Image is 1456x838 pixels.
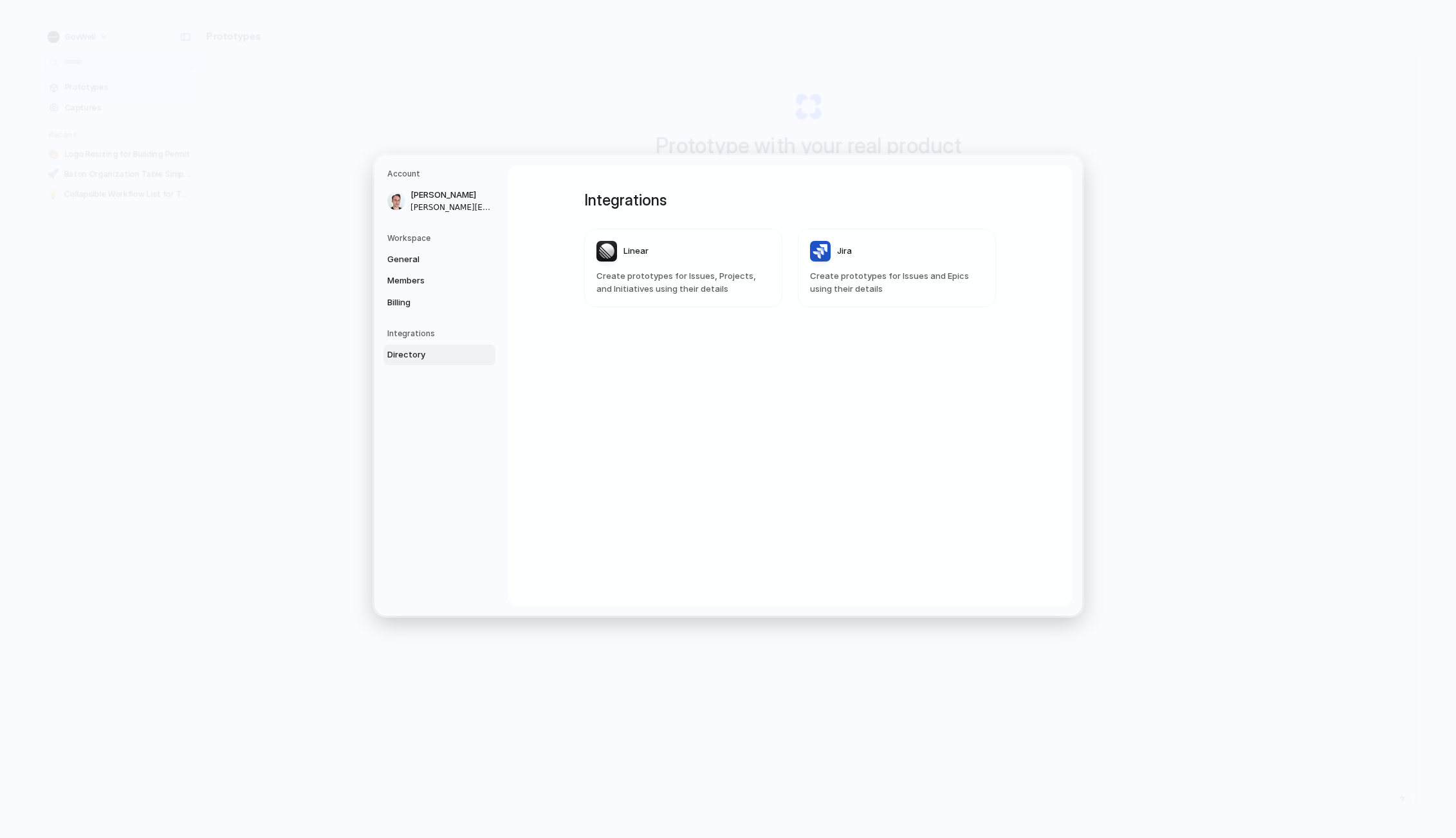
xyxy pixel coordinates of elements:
[387,232,495,243] h5: Workspace
[623,245,649,258] span: Linear
[410,201,493,213] span: [PERSON_NAME][EMAIL_ADDRESS][DOMAIN_NAME]
[810,270,984,295] span: Create prototypes for Issues and Epics using their details
[383,185,495,217] a: [PERSON_NAME][PERSON_NAME][EMAIL_ADDRESS][DOMAIN_NAME]
[584,189,996,212] h1: Integrations
[387,348,470,361] span: Directory
[383,345,495,365] a: Directory
[387,252,470,265] span: General
[387,296,470,309] span: Billing
[383,249,495,269] a: General
[383,292,495,312] a: Billing
[410,189,493,202] span: [PERSON_NAME]
[387,274,470,287] span: Members
[387,328,495,339] h5: Integrations
[387,168,495,180] h5: Account
[383,271,495,291] a: Members
[837,245,852,258] span: Jira
[596,270,770,295] span: Create prototypes for Issues, Projects, and Initiatives using their details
